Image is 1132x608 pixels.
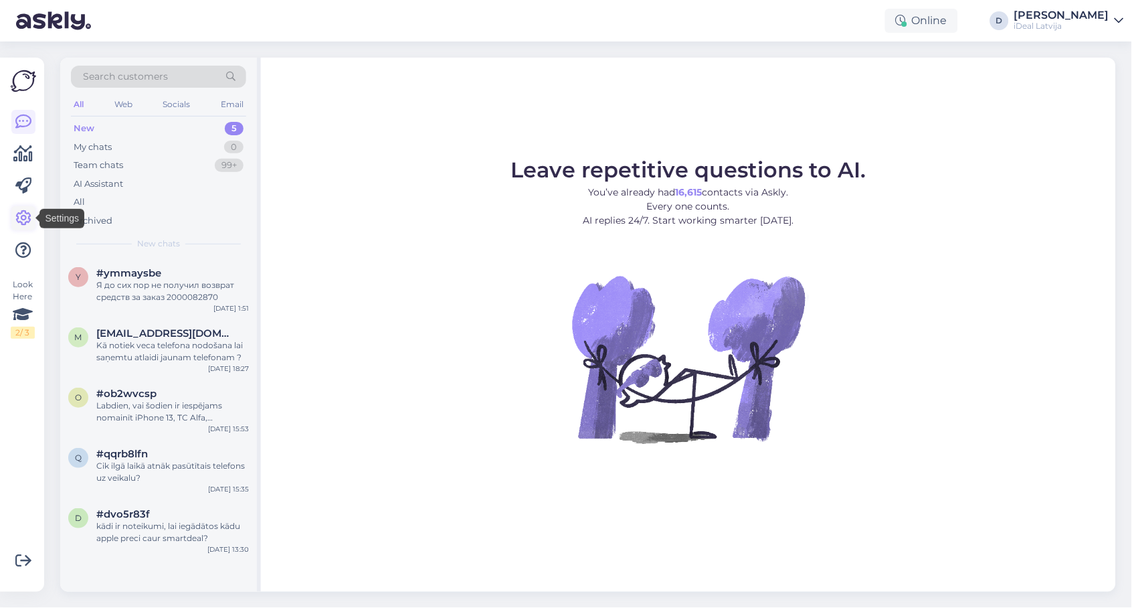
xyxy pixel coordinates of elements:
[11,279,35,339] div: Look Here
[218,96,246,113] div: Email
[96,267,161,279] span: #ymmaysbe
[215,159,244,172] div: 99+
[74,196,85,209] div: All
[208,364,249,374] div: [DATE] 18:27
[75,453,82,463] span: q
[208,424,249,434] div: [DATE] 15:53
[96,327,235,339] span: mihailovajekaterina5@gmail.com
[74,214,112,228] div: Archived
[511,185,866,228] p: You’ve already had contacts via Askly. Every one counts. AI replies 24/7. Start working smarter [...
[1014,10,1109,21] div: [PERSON_NAME]
[83,70,168,84] span: Search customers
[224,141,244,154] div: 0
[208,484,249,494] div: [DATE] 15:35
[74,141,112,154] div: My chats
[1014,21,1109,31] div: iDeal Latvija
[74,122,94,135] div: New
[885,9,958,33] div: Online
[96,520,249,544] div: kādi ir noteikumi, lai iegādātos kādu apple preci caur smartdeal?
[213,303,249,313] div: [DATE] 1:51
[11,327,35,339] div: 2 / 3
[96,448,148,460] span: #qqrb8lfn
[74,159,123,172] div: Team chats
[511,157,866,183] span: Leave repetitive questions to AI.
[75,392,82,402] span: o
[160,96,193,113] div: Socials
[96,508,150,520] span: #dvo5r83f
[112,96,135,113] div: Web
[96,388,157,400] span: #ob2wvcsp
[568,238,809,479] img: No Chat active
[75,513,82,523] span: d
[96,460,249,484] div: Cik ilgā laikā atnāk pasūtītais telefons uz veikalu?
[39,209,84,228] div: Settings
[225,122,244,135] div: 5
[96,400,249,424] div: Labdien, vai šodien ir iespējams nomainīt iPhone 13, TC Alfa, akumulatoru?
[11,68,36,94] img: Askly Logo
[207,544,249,554] div: [DATE] 13:30
[76,272,81,282] span: y
[71,96,86,113] div: All
[96,339,249,364] div: Kā notiek veca telefona nodošana lai saņemtu atlaidi jaunam telefonam ?
[96,279,249,303] div: Я до сих пор не получил возврат средств за заказ 2000082870
[990,11,1009,30] div: D
[74,177,123,191] div: AI Assistant
[75,332,82,342] span: m
[137,238,180,250] span: New chats
[1014,10,1124,31] a: [PERSON_NAME]iDeal Latvija
[676,186,702,198] b: 16,615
